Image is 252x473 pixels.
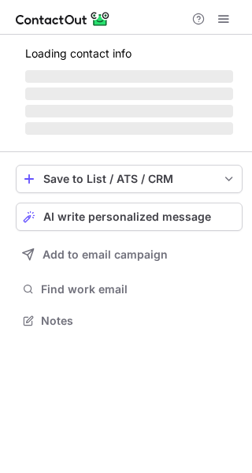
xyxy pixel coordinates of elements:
img: ContactOut v5.3.10 [16,9,110,28]
div: Save to List / ATS / CRM [43,173,215,185]
span: ‌ [25,88,233,100]
span: Add to email campaign [43,248,168,261]
span: Find work email [41,282,236,296]
span: ‌ [25,105,233,117]
button: Notes [16,310,243,332]
button: save-profile-one-click [16,165,243,193]
button: AI write personalized message [16,203,243,231]
button: Add to email campaign [16,240,243,269]
span: ‌ [25,70,233,83]
p: Loading contact info [25,47,233,60]
span: Notes [41,314,236,328]
span: AI write personalized message [43,210,211,223]
button: Find work email [16,278,243,300]
span: ‌ [25,122,233,135]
